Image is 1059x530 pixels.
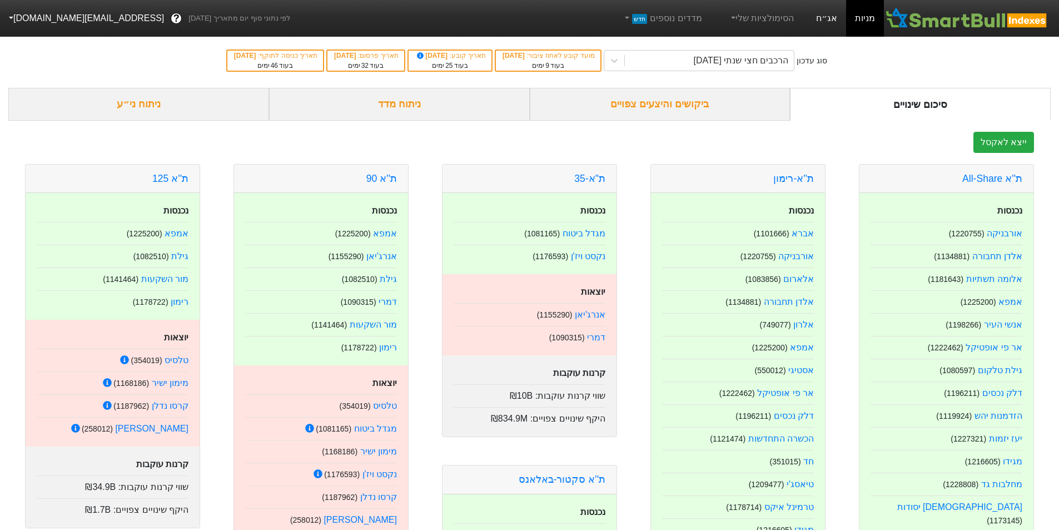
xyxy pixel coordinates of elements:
[764,502,814,512] a: טרמינל איקס
[724,7,799,29] a: הסימולציות שלי
[113,402,149,410] small: ( 1187962 )
[997,206,1022,215] strong: נכנסות
[454,407,605,425] div: היקף שינויים צפויים :
[380,274,397,284] a: גילת
[366,173,397,184] a: ת''א 90
[987,229,1022,238] a: אורבניקה
[82,424,113,433] small: ( 258012 )
[778,251,814,261] a: אורבניקה
[360,447,397,456] a: מימון ישיר
[725,298,761,306] small: ( 1134881 )
[290,516,321,524] small: ( 258012 )
[37,498,188,517] div: היקף שינויים צפויים :
[726,503,762,512] small: ( 1178714 )
[749,480,784,489] small: ( 1209477 )
[322,493,357,502] small: ( 1187962 )
[115,424,188,433] a: [PERSON_NAME]
[981,479,1022,489] a: מחלבות גד
[982,388,1022,398] a: דלק נכסים
[152,173,188,184] a: ת''א 125
[928,343,963,352] small: ( 1222462 )
[1003,457,1022,466] a: מגידו
[984,320,1022,329] a: אנשי העיר
[415,52,450,60] span: [DATE]
[103,275,138,284] small: ( 1141464 )
[333,51,399,61] div: תאריך פרסום :
[8,88,269,121] div: ניתוח ני״ע
[85,505,111,514] span: ₪1.7B
[939,366,975,375] small: ( 1080597 )
[533,252,568,261] small: ( 1176593 )
[946,320,981,329] small: ( 1198266 )
[928,275,963,284] small: ( 1181643 )
[792,229,814,238] a: אברא
[152,401,188,410] a: קרסו נדלן
[754,229,789,238] small: ( 1101666 )
[373,401,397,410] a: טלסיס
[233,51,317,61] div: תאריך כניסה לתוקף :
[949,229,985,238] small: ( 1220755 )
[962,173,1022,184] a: ת''א All-Share
[85,482,116,492] span: ₪34.9B
[414,61,486,71] div: בעוד ימים
[136,459,188,469] strong: קרנות עוקבות
[379,343,397,352] a: רימון
[165,229,188,238] a: אמפא
[171,251,188,261] a: גילת
[524,229,560,238] small: ( 1081165 )
[951,434,986,443] small: ( 1227321 )
[501,51,595,61] div: מועד קובע לאחוז ציבור :
[491,414,528,423] span: ₪834.9M
[618,7,707,29] a: מדדים נוספיםחדש
[341,343,377,352] small: ( 1178722 )
[372,378,397,388] strong: יוצאות
[571,251,606,261] a: נקסט ויז'ן
[329,252,364,261] small: ( 1155290 )
[735,412,771,420] small: ( 1196211 )
[773,173,814,184] a: ת''א-רימון
[362,469,397,479] a: נקסט ויז'ן
[943,480,978,489] small: ( 1228808 )
[339,402,370,410] small: ( 354019 )
[503,52,526,60] span: [DATE]
[324,515,397,524] a: [PERSON_NAME]
[173,11,180,26] span: ?
[501,61,595,71] div: בעוד ימים
[113,379,149,388] small: ( 1168186 )
[790,343,814,352] a: אמפא
[748,434,814,443] a: הכשרה התחדשות
[342,275,377,284] small: ( 1082510 )
[757,388,814,398] a: אר פי אופטיקל
[519,474,605,485] a: ת''א סקטור-באלאנס
[769,457,801,466] small: ( 351015 )
[131,356,162,365] small: ( 354019 )
[978,365,1022,375] a: גילת טלקום
[234,52,258,60] span: [DATE]
[972,251,1022,261] a: אלדן תחבורה
[350,320,397,329] a: מור השקעות
[133,298,168,306] small: ( 1178722 )
[510,391,533,400] span: ₪10B
[581,287,605,296] strong: יוצאות
[341,298,376,306] small: ( 1090315 )
[787,479,814,489] a: טיאסג'י
[163,206,188,215] strong: נכנסות
[545,62,549,70] span: 9
[361,62,369,70] span: 32
[580,206,605,215] strong: נכנסות
[133,252,169,261] small: ( 1082510 )
[965,457,1001,466] small: ( 1216605 )
[549,333,585,342] small: ( 1090315 )
[372,206,397,215] strong: נכנסות
[987,516,1022,525] small: ( 1173145 )
[789,206,814,215] strong: נכנסות
[322,447,357,456] small: ( 1168186 )
[379,297,397,306] a: דמרי
[587,333,605,342] a: דמרי
[754,366,785,375] small: ( 550012 )
[127,229,162,238] small: ( 1225200 )
[269,88,530,121] div: ניתוח מדד
[759,320,790,329] small: ( 749077 )
[141,274,188,284] a: מור השקעות
[797,55,827,67] div: סוג עדכון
